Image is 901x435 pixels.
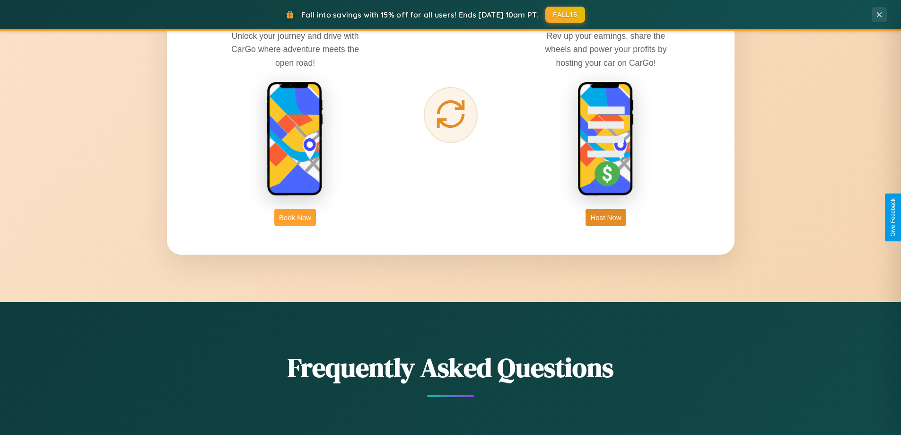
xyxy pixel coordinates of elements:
p: Rev up your earnings, share the wheels and power your profits by hosting your car on CarGo! [535,29,677,69]
div: Give Feedback [890,198,896,237]
img: host phone [577,81,634,197]
span: Fall into savings with 15% off for all users! Ends [DATE] 10am PT. [301,10,538,19]
button: FALL15 [545,7,585,23]
img: rent phone [267,81,324,197]
h2: Frequently Asked Questions [167,349,735,386]
button: Host Now [586,209,626,226]
button: Book Now [274,209,316,226]
p: Unlock your journey and drive with CarGo where adventure meets the open road! [224,29,366,69]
